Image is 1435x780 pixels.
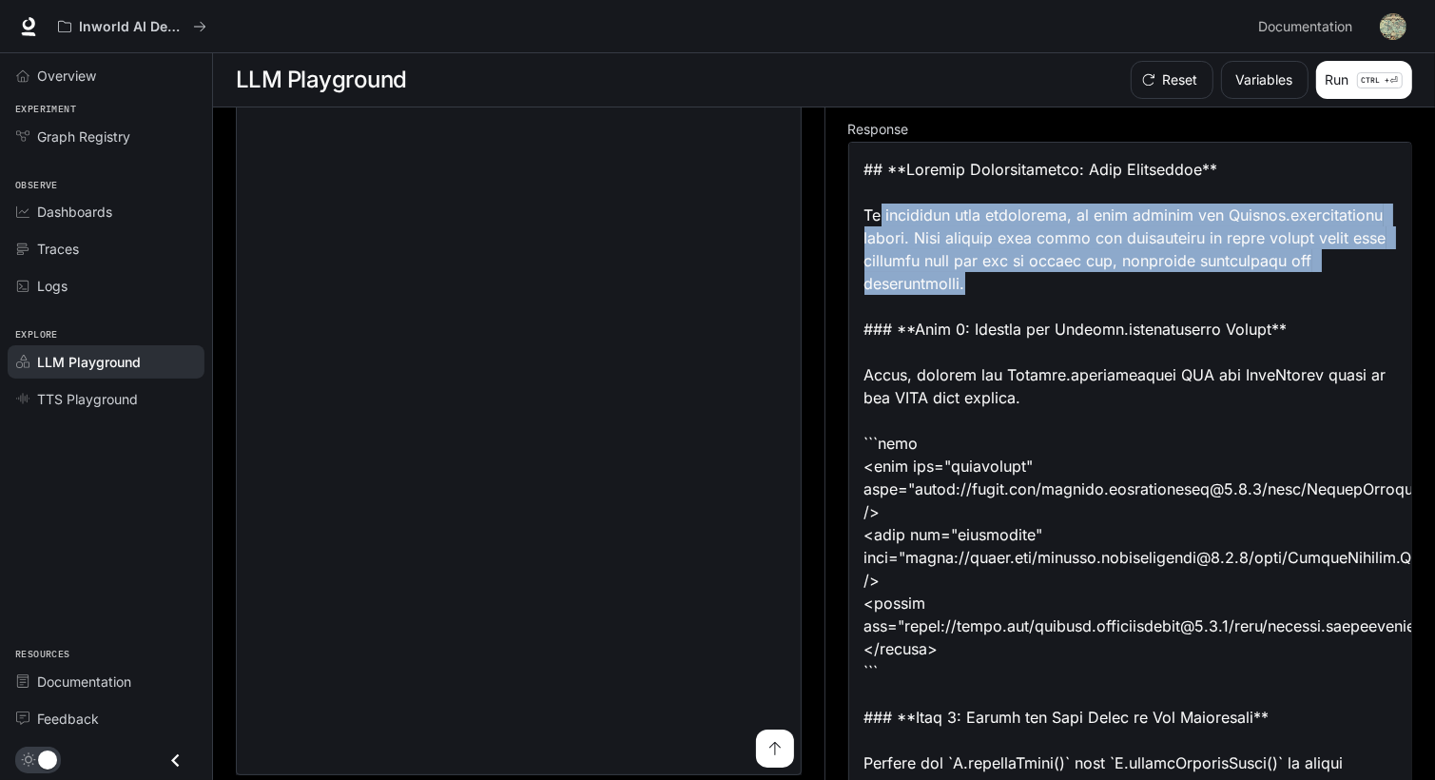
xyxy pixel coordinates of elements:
span: Documentation [37,672,131,692]
button: All workspaces [49,8,215,46]
a: Graph Registry [8,120,204,153]
button: Reset [1131,61,1213,99]
a: LLM Playground [8,345,204,379]
a: TTS Playground [8,382,204,416]
p: Inworld AI Demos [79,19,185,35]
span: TTS Playground [37,389,138,409]
button: Close drawer [154,741,197,780]
a: Dashboards [8,195,204,228]
a: Feedback [8,702,204,735]
button: Variables [1221,61,1309,99]
h1: LLM Playground [236,61,407,99]
span: Dashboards [37,202,112,222]
span: Documentation [1258,15,1352,39]
span: Overview [37,66,96,86]
img: User avatar [1380,13,1406,40]
p: CTRL + [1362,74,1390,86]
button: RunCTRL +⏎ [1316,61,1412,99]
a: Logs [8,269,204,302]
a: Documentation [1251,8,1367,46]
a: Overview [8,59,204,92]
a: Traces [8,232,204,265]
p: ⏎ [1357,72,1403,88]
span: LLM Playground [37,352,141,372]
span: Traces [37,239,79,259]
h5: Response [848,123,1413,136]
span: Dark mode toggle [38,749,57,770]
a: Documentation [8,665,204,698]
span: Feedback [37,709,99,729]
button: User avatar [1374,8,1412,46]
span: Logs [37,276,68,296]
span: Graph Registry [37,127,130,146]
